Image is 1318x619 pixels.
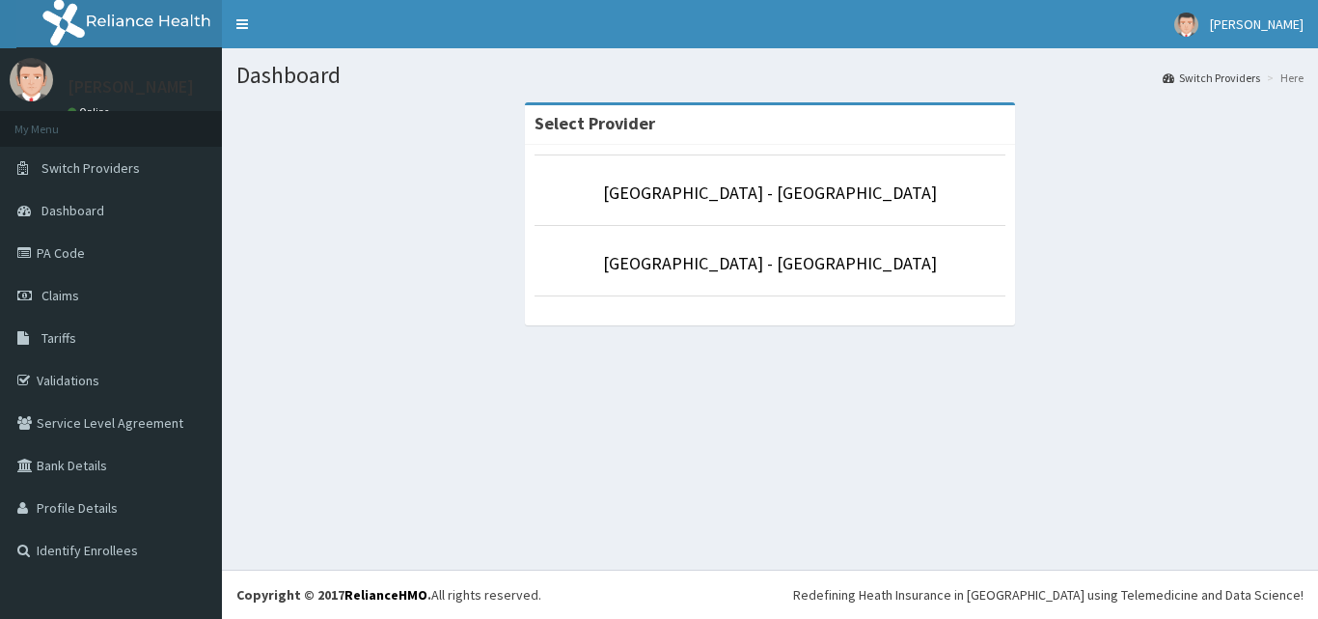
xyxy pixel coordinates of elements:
[344,586,427,604] a: RelianceHMO
[1174,13,1198,37] img: User Image
[1262,70,1304,86] li: Here
[236,586,431,604] strong: Copyright © 2017 .
[41,287,79,304] span: Claims
[793,585,1304,605] div: Redefining Heath Insurance in [GEOGRAPHIC_DATA] using Telemedicine and Data Science!
[68,105,114,119] a: Online
[603,182,937,204] a: [GEOGRAPHIC_DATA] - [GEOGRAPHIC_DATA]
[535,112,655,134] strong: Select Provider
[68,78,194,96] p: [PERSON_NAME]
[236,63,1304,88] h1: Dashboard
[41,202,104,219] span: Dashboard
[10,58,53,101] img: User Image
[603,252,937,274] a: [GEOGRAPHIC_DATA] - [GEOGRAPHIC_DATA]
[1163,70,1260,86] a: Switch Providers
[41,159,140,177] span: Switch Providers
[41,329,76,347] span: Tariffs
[222,570,1318,619] footer: All rights reserved.
[1210,15,1304,33] span: [PERSON_NAME]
